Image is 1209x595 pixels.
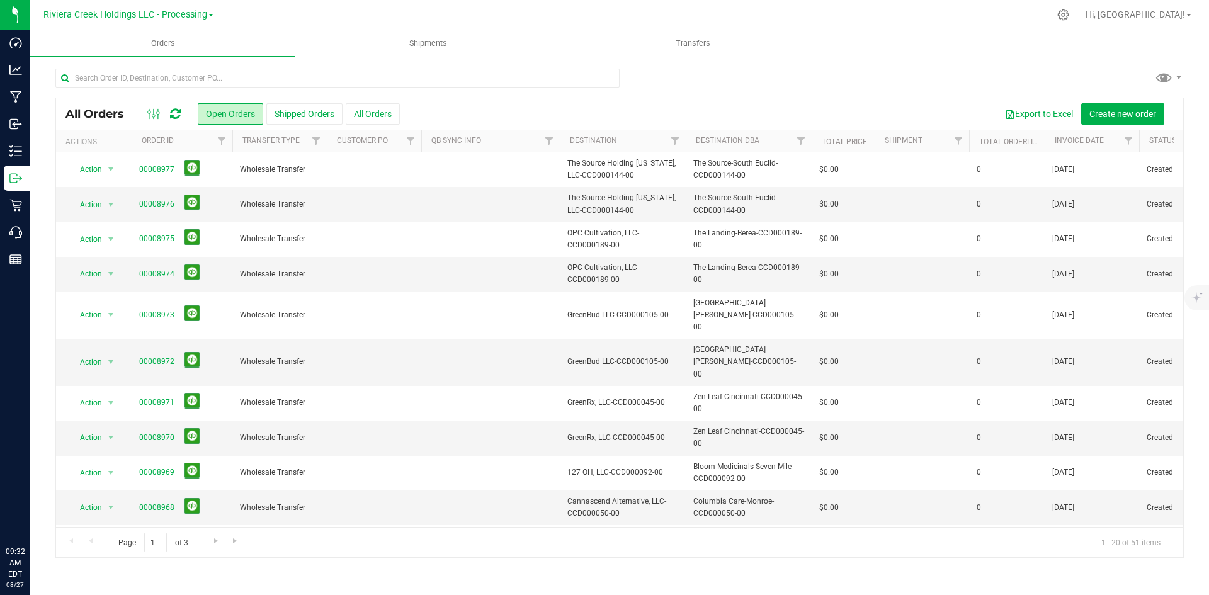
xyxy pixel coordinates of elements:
[55,69,620,88] input: Search Order ID, Destination, Customer PO...
[295,30,560,57] a: Shipments
[567,192,678,216] span: The Source Holding [US_STATE], LLC-CCD000144-00
[69,429,103,446] span: Action
[819,502,839,514] span: $0.00
[819,309,839,321] span: $0.00
[103,306,119,324] span: select
[693,157,804,181] span: The Source-South Euclid-CCD000144-00
[30,30,295,57] a: Orders
[885,136,922,145] a: Shipment
[1091,533,1171,552] span: 1 - 20 of 51 items
[240,233,319,245] span: Wholesale Transfer
[1052,502,1074,514] span: [DATE]
[207,533,225,550] a: Go to the next page
[242,136,300,145] a: Transfer Type
[1052,467,1074,479] span: [DATE]
[1055,9,1071,21] div: Manage settings
[144,533,167,552] input: 1
[948,130,969,152] a: Filter
[6,580,25,589] p: 08/27
[142,136,174,145] a: Order ID
[240,164,319,176] span: Wholesale Transfer
[69,464,103,482] span: Action
[1086,9,1185,20] span: Hi, [GEOGRAPHIC_DATA]!
[240,268,319,280] span: Wholesale Transfer
[567,309,678,321] span: GreenBud LLC-CCD000105-00
[819,164,839,176] span: $0.00
[139,198,174,210] a: 00008976
[69,196,103,213] span: Action
[570,136,617,145] a: Destination
[103,394,119,412] span: select
[567,467,678,479] span: 127 OH, LLC-CCD000092-00
[13,494,50,532] iframe: Resource center
[1052,233,1074,245] span: [DATE]
[977,233,981,245] span: 0
[539,130,560,152] a: Filter
[819,356,839,368] span: $0.00
[69,265,103,283] span: Action
[266,103,343,125] button: Shipped Orders
[431,136,481,145] a: QB Sync Info
[977,309,981,321] span: 0
[103,429,119,446] span: select
[977,502,981,514] span: 0
[567,227,678,251] span: OPC Cultivation, LLC-CCD000189-00
[9,172,22,184] inline-svg: Outbound
[227,533,245,550] a: Go to the last page
[392,38,464,49] span: Shipments
[9,145,22,157] inline-svg: Inventory
[977,356,981,368] span: 0
[819,397,839,409] span: $0.00
[134,38,192,49] span: Orders
[1081,103,1164,125] button: Create new order
[69,230,103,248] span: Action
[240,397,319,409] span: Wholesale Transfer
[693,297,804,334] span: [GEOGRAPHIC_DATA][PERSON_NAME]-CCD000105-00
[240,198,319,210] span: Wholesale Transfer
[139,268,174,280] a: 00008974
[696,136,759,145] a: Destination DBA
[139,397,174,409] a: 00008971
[977,467,981,479] span: 0
[139,164,174,176] a: 00008977
[212,130,232,152] a: Filter
[240,467,319,479] span: Wholesale Transfer
[979,137,1047,146] a: Total Orderlines
[1052,164,1074,176] span: [DATE]
[1118,130,1139,152] a: Filter
[693,496,804,519] span: Columbia Care-Monroe-CCD000050-00
[997,103,1081,125] button: Export to Excel
[240,502,319,514] span: Wholesale Transfer
[567,432,678,444] span: GreenRx, LLC-CCD000045-00
[9,37,22,49] inline-svg: Dashboard
[693,391,804,415] span: Zen Leaf Cincinnati-CCD000045-00
[103,161,119,178] span: select
[665,130,686,152] a: Filter
[977,268,981,280] span: 0
[240,309,319,321] span: Wholesale Transfer
[693,262,804,286] span: The Landing-Berea-CCD000189-00
[819,432,839,444] span: $0.00
[977,164,981,176] span: 0
[139,233,174,245] a: 00008975
[819,467,839,479] span: $0.00
[977,432,981,444] span: 0
[139,467,174,479] a: 00008969
[693,192,804,216] span: The Source-South Euclid-CCD000144-00
[69,394,103,412] span: Action
[693,344,804,380] span: [GEOGRAPHIC_DATA][PERSON_NAME]-CCD000105-00
[103,464,119,482] span: select
[819,198,839,210] span: $0.00
[69,353,103,371] span: Action
[1052,309,1074,321] span: [DATE]
[400,130,421,152] a: Filter
[43,9,207,20] span: Riviera Creek Holdings LLC - Processing
[693,426,804,450] span: Zen Leaf Cincinnati-CCD000045-00
[103,196,119,213] span: select
[6,546,25,580] p: 09:32 AM EDT
[240,356,319,368] span: Wholesale Transfer
[567,397,678,409] span: GreenRx, LLC-CCD000045-00
[567,157,678,181] span: The Source Holding [US_STATE], LLC-CCD000144-00
[9,199,22,212] inline-svg: Retail
[1052,198,1074,210] span: [DATE]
